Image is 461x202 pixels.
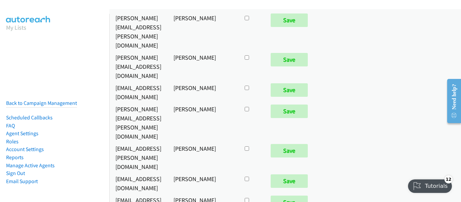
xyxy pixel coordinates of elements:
[6,114,53,121] a: Scheduled Callbacks
[109,82,167,103] td: [EMAIL_ADDRESS][DOMAIN_NAME]
[6,130,38,137] a: Agent Settings
[167,103,237,142] td: [PERSON_NAME]
[6,146,44,152] a: Account Settings
[167,12,237,51] td: [PERSON_NAME]
[271,83,308,97] input: Save
[167,82,237,103] td: [PERSON_NAME]
[167,173,237,194] td: [PERSON_NAME]
[6,170,25,176] a: Sign Out
[271,105,308,118] input: Save
[6,162,55,169] a: Manage Active Agents
[109,103,167,142] td: [PERSON_NAME][EMAIL_ADDRESS][PERSON_NAME][DOMAIN_NAME]
[6,138,19,145] a: Roles
[6,100,77,106] a: Back to Campaign Management
[109,51,167,82] td: [PERSON_NAME][EMAIL_ADDRESS][DOMAIN_NAME]
[404,173,456,197] iframe: Checklist
[6,24,26,31] a: My Lists
[441,74,461,128] iframe: Resource Center
[271,53,308,66] input: Save
[271,13,308,27] input: Save
[109,173,167,194] td: [EMAIL_ADDRESS][DOMAIN_NAME]
[109,12,167,51] td: [PERSON_NAME][EMAIL_ADDRESS][PERSON_NAME][DOMAIN_NAME]
[6,122,15,129] a: FAQ
[271,144,308,157] input: Save
[167,142,237,173] td: [PERSON_NAME]
[6,154,24,161] a: Reports
[271,174,308,188] input: Save
[167,51,237,82] td: [PERSON_NAME]
[109,142,167,173] td: [EMAIL_ADDRESS][PERSON_NAME][DOMAIN_NAME]
[6,178,38,184] a: Email Support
